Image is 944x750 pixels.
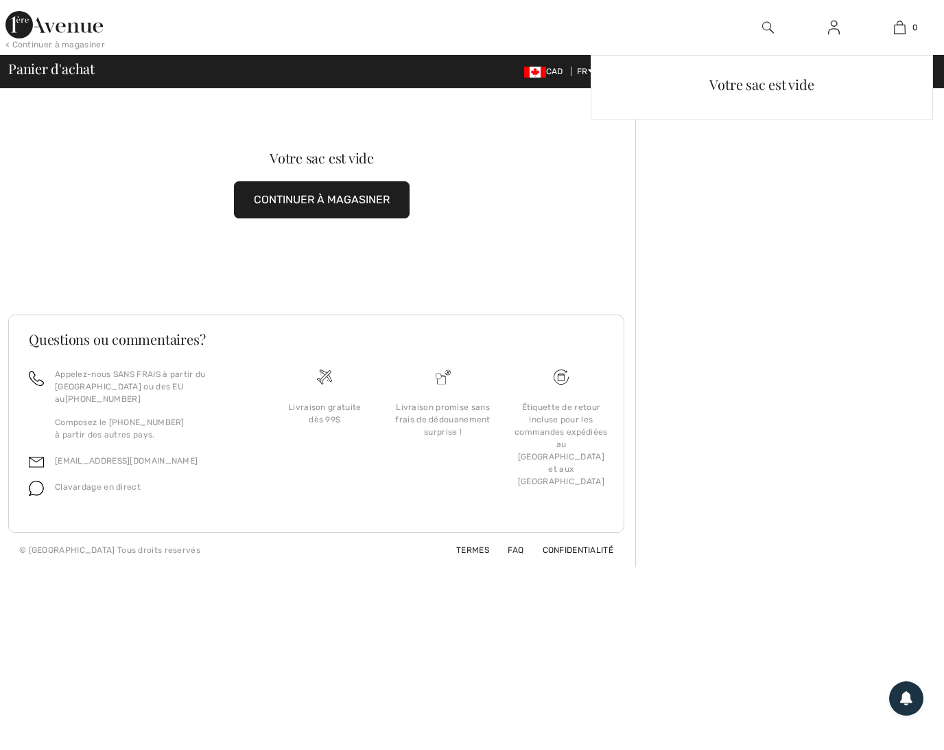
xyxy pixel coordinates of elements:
[436,370,451,385] img: Livraison promise sans frais de dédouanement surprise&nbsp;!
[868,19,932,36] a: 0
[5,11,103,38] img: 1ère Avenue
[817,19,851,36] a: Se connecter
[276,401,373,426] div: Livraison gratuite dès 99$
[828,19,840,36] img: Mes infos
[5,38,105,51] div: < Continuer à magasiner
[55,456,198,466] a: [EMAIL_ADDRESS][DOMAIN_NAME]
[29,332,604,346] h3: Questions ou commentaires?
[440,545,489,555] a: Termes
[317,370,332,385] img: Livraison gratuite dès 99$
[577,67,594,76] span: FR
[40,151,604,165] div: Votre sac est vide
[8,62,95,76] span: Panier d'achat
[491,545,523,555] a: FAQ
[894,19,906,36] img: Mon panier
[602,67,921,102] div: Votre sac est vide
[29,455,44,470] img: email
[55,482,141,492] span: Clavardage en direct
[524,67,546,78] img: Canadian Dollar
[912,21,918,34] span: 0
[554,370,569,385] img: Livraison gratuite dès 99$
[855,709,930,743] iframe: Ouvre un widget dans lequel vous pouvez chatter avec l’un de nos agents
[65,394,141,404] a: [PHONE_NUMBER]
[29,371,44,386] img: call
[526,545,614,555] a: Confidentialité
[55,368,249,405] p: Appelez-nous SANS FRAIS à partir du [GEOGRAPHIC_DATA] ou des EU au
[234,181,410,218] button: CONTINUER À MAGASINER
[513,401,609,488] div: Étiquette de retour incluse pour les commandes expédiées au [GEOGRAPHIC_DATA] et aux [GEOGRAPHIC_...
[55,416,249,441] p: Composez le [PHONE_NUMBER] à partir des autres pays.
[524,67,569,76] span: CAD
[394,401,491,438] div: Livraison promise sans frais de dédouanement surprise !
[19,544,200,556] div: © [GEOGRAPHIC_DATA] Tous droits reservés
[29,481,44,496] img: chat
[762,19,774,36] img: recherche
